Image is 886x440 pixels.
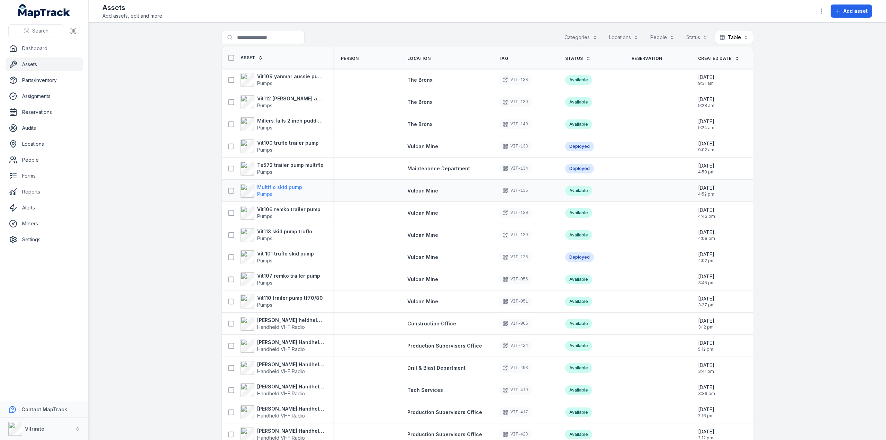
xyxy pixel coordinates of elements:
[698,229,715,236] span: [DATE]
[565,407,592,417] div: Available
[698,406,714,413] span: [DATE]
[257,80,272,86] span: Pumps
[257,102,272,108] span: Pumps
[6,169,83,183] a: Forms
[407,165,470,172] a: Maintenance Department
[499,75,532,85] div: VIT-138
[257,228,312,235] strong: Vit113 skid pump truflo
[241,55,263,61] a: Asset
[257,405,324,412] strong: [PERSON_NAME] Handheld VHF Radio
[407,298,438,304] span: Vulcan Mine
[698,251,715,258] span: [DATE]
[257,413,305,419] span: Handheld VHF Radio
[257,191,272,197] span: Pumps
[407,187,438,194] a: Vulcan Mine
[698,362,714,374] time: 10/09/2025, 3:41:26 pm
[8,24,64,37] button: Search
[499,56,508,61] span: Tag
[6,105,83,119] a: Reservations
[698,140,714,153] time: 03/10/2025, 9:02:35 am
[698,81,714,86] span: 9:31 am
[698,96,714,103] span: [DATE]
[6,233,83,246] a: Settings
[407,298,438,305] a: Vulcan Mine
[407,143,438,149] span: Vulcan Mine
[407,409,482,416] a: Production Supervisors Office
[698,362,714,369] span: [DATE]
[698,295,715,302] span: [DATE]
[698,369,714,374] span: 3:41 pm
[241,295,323,308] a: Vit110 trailer pump tf70/80Pumps
[407,254,438,261] a: Vulcan Mine
[407,387,443,394] a: Tech Services
[698,103,714,108] span: 9:28 am
[407,188,438,194] span: Vulcan Mine
[698,185,714,197] time: 02/10/2025, 4:52:53 pm
[407,121,433,127] span: The Bronx
[241,228,312,242] a: Vit113 skid pump trufloPumps
[698,324,714,330] span: 3:12 pm
[698,295,715,308] time: 01/10/2025, 3:27:01 pm
[698,169,715,175] span: 4:59 pm
[843,8,868,15] span: Add asset
[565,97,592,107] div: Available
[407,387,443,393] span: Tech Services
[407,56,431,61] span: Location
[407,321,456,326] span: Construction Office
[499,119,532,129] div: VIT-140
[698,317,714,324] span: [DATE]
[6,137,83,151] a: Locations
[407,232,438,239] a: Vulcan Mine
[257,125,272,131] span: Pumps
[241,184,302,198] a: Multiflo skid pumpPumps
[257,117,324,124] strong: Millers falls 2 inch puddle pump diesel
[407,210,438,216] span: Vulcan Mine
[407,209,438,216] a: Vulcan Mine
[698,406,714,419] time: 10/09/2025, 2:16:26 pm
[407,431,482,438] a: Production Supervisors Office
[407,342,482,349] a: Production Supervisors Office
[257,317,324,324] strong: [PERSON_NAME] heldheld VHF radio
[698,162,715,175] time: 02/10/2025, 4:59:42 pm
[241,361,324,375] a: [PERSON_NAME] Handheld VHF RadioHandheld VHF Radio
[407,143,438,150] a: Vulcan Mine
[565,164,594,173] div: Deployed
[698,236,715,241] span: 4:08 pm
[407,254,438,260] span: Vulcan Mine
[257,162,324,169] strong: Te572 trailer pump multiflo
[698,384,715,391] span: [DATE]
[257,361,324,368] strong: [PERSON_NAME] Handheld VHF Radio
[698,340,714,347] span: [DATE]
[565,341,592,351] div: Available
[565,208,592,218] div: Available
[499,363,532,373] div: VIT-403
[241,250,314,264] a: Vit 101 truflo skid pumpPumps
[565,297,592,306] div: Available
[499,142,532,151] div: VIT-133
[499,319,532,329] div: VIT-066
[6,42,83,55] a: Dashboard
[499,164,532,173] div: VIT-134
[698,347,714,352] span: 5:12 pm
[32,27,48,34] span: Search
[698,74,714,81] span: [DATE]
[698,118,714,131] time: 03/10/2025, 9:24:44 am
[241,95,324,109] a: Vit112 [PERSON_NAME] aussie pumps 3 inch trash pumpPumps
[6,153,83,167] a: People
[499,208,532,218] div: VIT-130
[341,56,359,61] span: Person
[698,428,714,435] span: [DATE]
[499,252,532,262] div: VIT-128
[257,250,314,257] strong: Vit 101 truflo skid pump
[18,4,70,18] a: MapTrack
[698,251,715,263] time: 02/10/2025, 4:02:07 pm
[102,12,163,19] span: Add assets, edit and more.
[241,162,324,176] a: Te572 trailer pump multifloPumps
[241,73,324,87] a: Vit109 yanmar aussie pumps 3 inch trash pumpPumps
[499,230,532,240] div: VIT-129
[698,340,714,352] time: 10/09/2025, 5:12:33 pm
[407,276,438,283] a: Vulcan Mine
[698,273,715,280] span: [DATE]
[698,191,714,197] span: 4:52 pm
[565,56,591,61] a: Status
